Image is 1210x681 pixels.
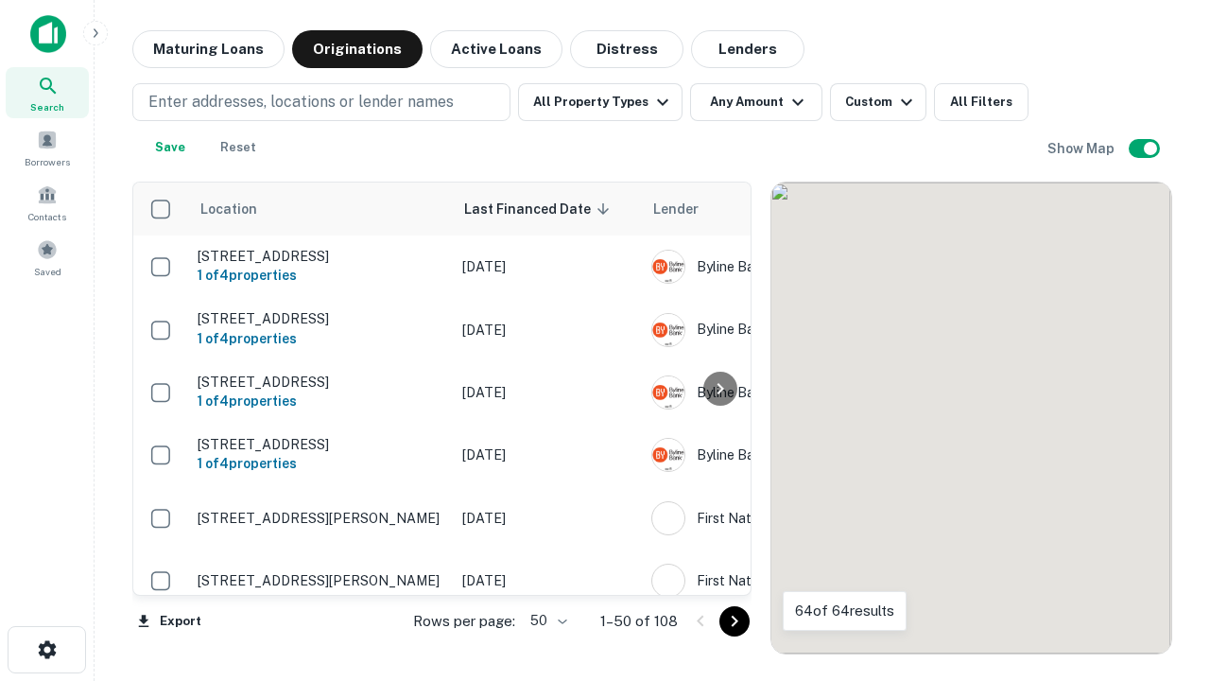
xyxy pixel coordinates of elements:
[845,91,918,113] div: Custom
[188,183,453,236] th: Location
[28,209,66,224] span: Contacts
[132,83,510,121] button: Enter addresses, locations or lender names
[6,177,89,228] a: Contacts
[292,30,423,68] button: Originations
[453,183,642,236] th: Last Financed Date
[30,15,66,53] img: capitalize-icon.png
[652,565,684,597] img: picture
[795,600,894,622] p: 64 of 64 results
[198,453,443,474] h6: 1 of 4 properties
[198,391,443,411] h6: 1 of 4 properties
[430,30,562,68] button: Active Loans
[518,83,683,121] button: All Property Types
[34,264,61,279] span: Saved
[651,564,935,598] div: First Nations Bank
[642,183,944,236] th: Lender
[6,122,89,173] a: Borrowers
[690,83,822,121] button: Any Amount
[198,436,443,453] p: [STREET_ADDRESS]
[652,439,684,471] img: picture
[198,374,443,391] p: [STREET_ADDRESS]
[6,232,89,283] a: Saved
[132,607,206,636] button: Export
[198,310,443,327] p: [STREET_ADDRESS]
[600,610,678,633] p: 1–50 of 108
[30,99,64,114] span: Search
[651,438,935,472] div: Byline Bank
[653,198,699,220] span: Lender
[199,198,282,220] span: Location
[464,198,615,220] span: Last Financed Date
[651,250,935,284] div: Byline Bank
[413,610,515,633] p: Rows per page:
[652,314,684,346] img: picture
[771,183,1171,654] div: 0 0
[719,606,750,637] button: Go to next page
[462,570,632,591] p: [DATE]
[1115,469,1210,560] iframe: Chat Widget
[462,382,632,403] p: [DATE]
[198,328,443,349] h6: 1 of 4 properties
[198,265,443,286] h6: 1 of 4 properties
[462,320,632,340] p: [DATE]
[652,502,684,534] img: picture
[140,129,200,166] button: Save your search to get updates of matches that match your search criteria.
[652,251,684,283] img: picture
[652,376,684,409] img: picture
[25,154,70,169] span: Borrowers
[651,501,935,535] div: First Nations Bank
[198,572,443,589] p: [STREET_ADDRESS][PERSON_NAME]
[691,30,804,68] button: Lenders
[198,248,443,265] p: [STREET_ADDRESS]
[830,83,926,121] button: Custom
[198,510,443,527] p: [STREET_ADDRESS][PERSON_NAME]
[1047,138,1117,159] h6: Show Map
[570,30,683,68] button: Distress
[651,375,935,410] div: Byline Bank
[934,83,1028,121] button: All Filters
[208,129,268,166] button: Reset
[651,313,935,347] div: Byline Bank
[523,607,570,635] div: 50
[6,67,89,118] a: Search
[132,30,285,68] button: Maturing Loans
[148,91,454,113] p: Enter addresses, locations or lender names
[462,445,632,465] p: [DATE]
[462,508,632,529] p: [DATE]
[462,256,632,277] p: [DATE]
